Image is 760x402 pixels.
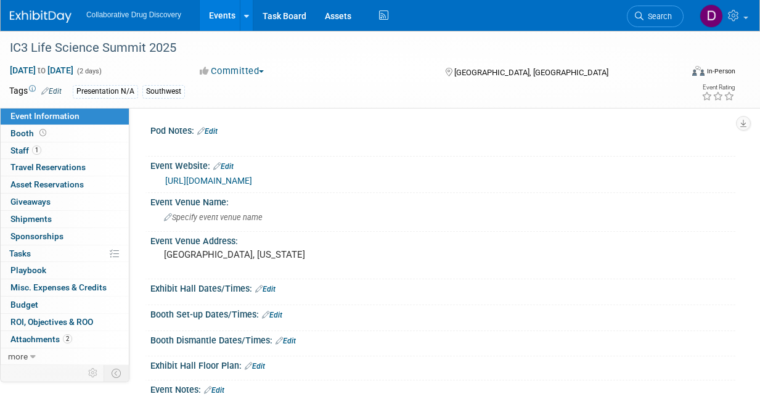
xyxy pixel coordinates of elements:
a: [URL][DOMAIN_NAME] [165,176,252,186]
div: Booth Dismantle Dates/Times: [150,331,735,347]
a: Sponsorships [1,228,129,245]
span: Playbook [10,265,46,275]
span: Collaborative Drug Discovery [86,10,181,19]
img: ExhibitDay [10,10,72,23]
a: Booth [1,125,129,142]
span: Misc. Expenses & Credits [10,282,107,292]
a: Edit [262,311,282,319]
a: Asset Reservations [1,176,129,193]
a: Staff1 [1,142,129,159]
div: Exhibit Hall Floor Plan: [150,356,735,372]
span: ROI, Objectives & ROO [10,317,93,327]
span: Booth not reserved yet [37,128,49,137]
span: 2 [63,334,72,343]
a: Edit [255,285,276,293]
div: Event Venue Name: [150,193,735,208]
div: Southwest [142,85,185,98]
span: Asset Reservations [10,179,84,189]
a: Misc. Expenses & Credits [1,279,129,296]
a: Edit [204,386,224,395]
pre: [GEOGRAPHIC_DATA], [US_STATE] [164,249,380,260]
span: Tasks [9,248,31,258]
div: Presentation N/A [73,85,138,98]
a: Giveaways [1,194,129,210]
a: Edit [213,162,234,171]
td: Toggle Event Tabs [104,365,129,381]
a: Playbook [1,262,129,279]
div: Event Notes: [150,380,735,396]
span: Specify event venue name [164,213,263,222]
a: Travel Reservations [1,159,129,176]
span: Shipments [10,214,52,224]
a: ROI, Objectives & ROO [1,314,129,330]
button: Committed [195,65,269,78]
a: more [1,348,129,365]
span: more [8,351,28,361]
div: In-Person [706,67,735,76]
img: Format-Inperson.png [692,66,705,76]
div: Booth Set-up Dates/Times: [150,305,735,321]
span: Staff [10,146,41,155]
a: Event Information [1,108,129,125]
div: Event Website: [150,157,735,173]
a: Shipments [1,211,129,228]
span: 1 [32,146,41,155]
span: to [36,65,47,75]
div: Pod Notes: [150,121,735,137]
div: Event Rating [701,84,735,91]
span: [DATE] [DATE] [9,65,74,76]
span: [GEOGRAPHIC_DATA], [GEOGRAPHIC_DATA] [454,68,608,77]
a: Edit [245,362,265,371]
img: Daniel Castro [700,4,723,28]
span: Giveaways [10,197,51,207]
div: Exhibit Hall Dates/Times: [150,279,735,295]
td: Personalize Event Tab Strip [83,365,104,381]
span: Booth [10,128,49,138]
td: Tags [9,84,62,99]
span: (2 days) [76,67,102,75]
span: Sponsorships [10,231,63,241]
span: Attachments [10,334,72,344]
a: Tasks [1,245,129,262]
div: Event Format [630,64,735,83]
a: Search [627,6,684,27]
a: Budget [1,297,129,313]
a: Attachments2 [1,331,129,348]
span: Search [644,12,672,21]
div: Event Venue Address: [150,232,735,247]
span: Event Information [10,111,80,121]
a: Edit [276,337,296,345]
div: IC3 Life Science Summit 2025 [6,37,673,59]
span: Travel Reservations [10,162,86,172]
a: Edit [41,87,62,96]
a: Edit [197,127,218,136]
span: Budget [10,300,38,310]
